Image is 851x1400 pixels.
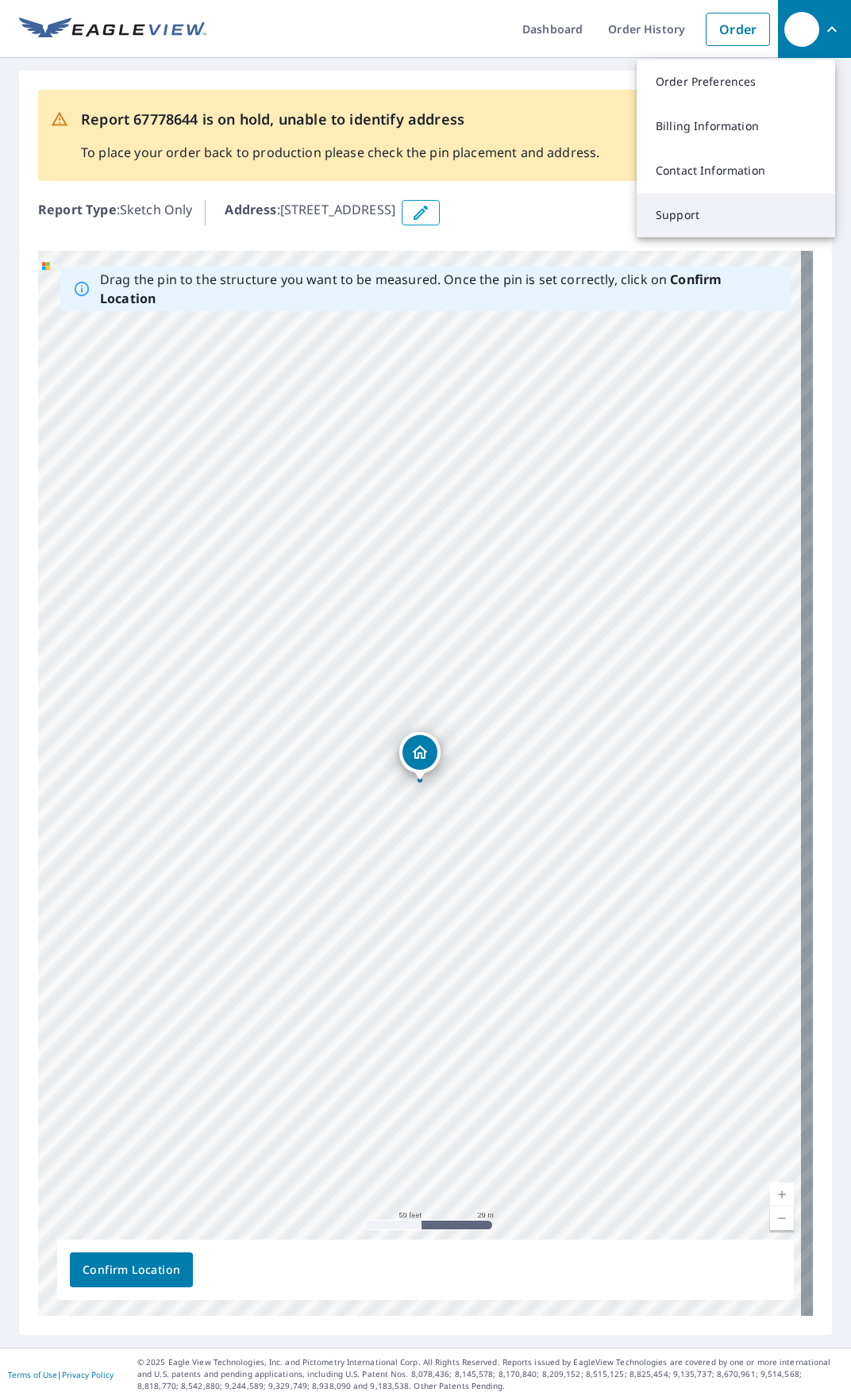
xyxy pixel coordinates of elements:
a: Order Preferences [637,60,835,104]
b: Report Type [38,201,117,218]
img: EV Logo [19,17,206,41]
p: : [STREET_ADDRESS] [225,200,395,225]
a: Terms of Use [8,1369,57,1380]
p: Drag the pin to the structure you want to be measured. Once the pin is set correctly, click on [100,270,778,308]
p: | [8,1370,114,1379]
p: © 2025 Eagle View Technologies, Inc. and Pictometry International Corp. All Rights Reserved. Repo... [137,1356,843,1392]
p: Report 67778644 is on hold, unable to identify address [81,109,599,130]
p: To place your order back to production please check the pin placement and address. [81,143,599,162]
span: Confirm Location [83,1260,180,1280]
b: Address [225,201,276,218]
div: Dropped pin, building 1, Residential property, 2S111 Colonial Ln Lombard, IL 60148 [399,732,441,781]
a: Privacy Policy [62,1369,114,1380]
a: Current Level 19, Zoom Out [770,1206,794,1230]
p: : Sketch Only [38,200,192,225]
a: Billing Information [637,104,835,148]
button: Confirm Location [70,1252,193,1287]
a: Current Level 19, Zoom In [770,1183,794,1206]
a: Order [706,13,770,46]
a: Contact Information [637,148,835,193]
a: Support [637,193,835,237]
